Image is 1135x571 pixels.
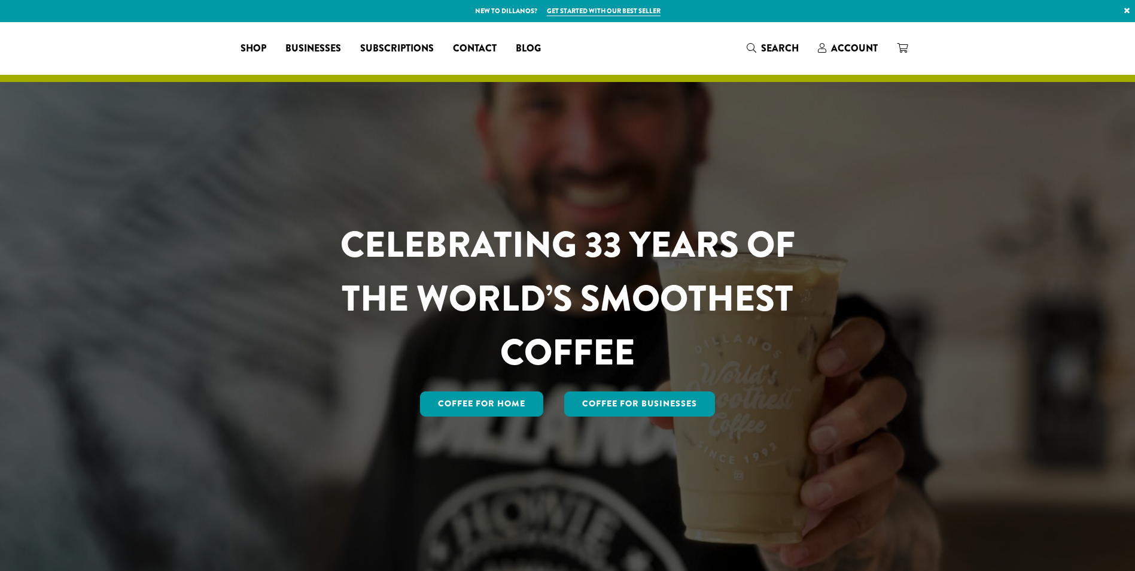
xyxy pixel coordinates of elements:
span: Blog [516,41,541,56]
span: Shop [241,41,266,56]
a: Coffee for Home [420,391,543,417]
a: Get started with our best seller [547,6,661,16]
h1: CELEBRATING 33 YEARS OF THE WORLD’S SMOOTHEST COFFEE [305,218,830,379]
span: Businesses [285,41,341,56]
span: Account [831,41,878,55]
a: Coffee For Businesses [564,391,715,417]
a: Shop [231,39,276,58]
span: Contact [453,41,497,56]
span: Search [761,41,799,55]
a: Search [737,38,808,58]
span: Subscriptions [360,41,434,56]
